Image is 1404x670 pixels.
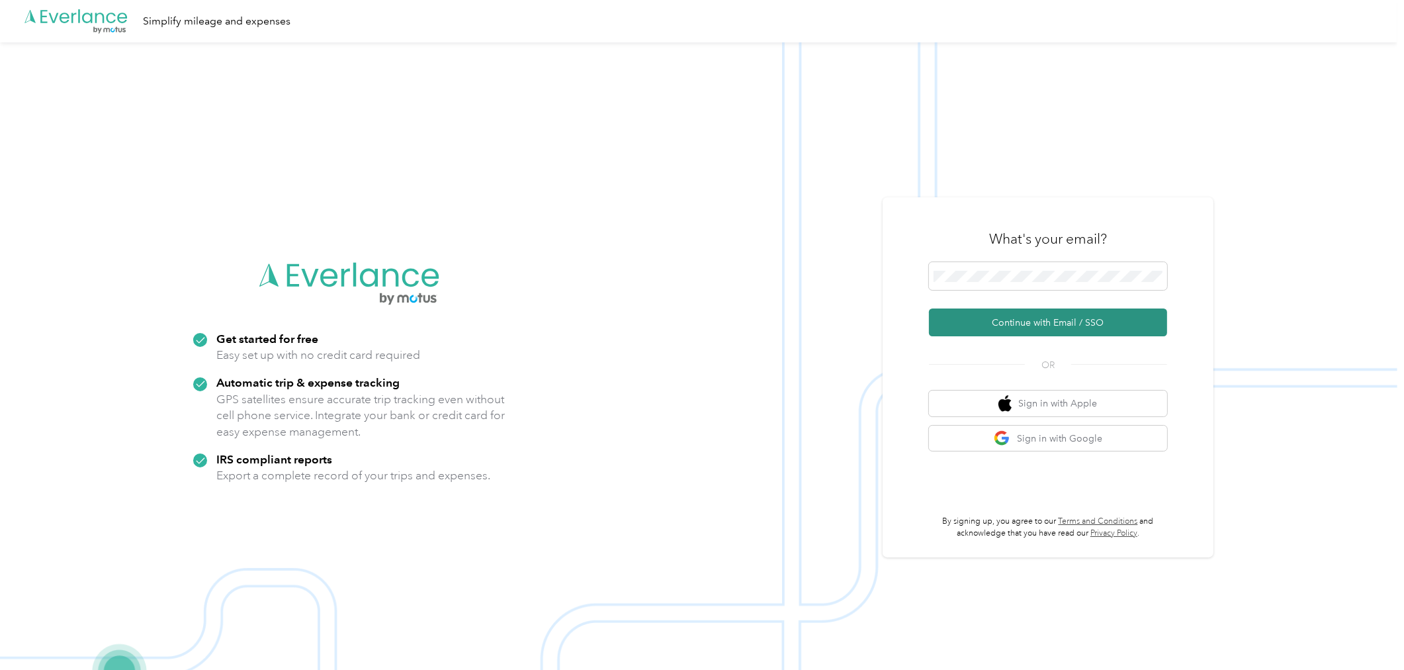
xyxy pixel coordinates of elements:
[1025,358,1071,372] span: OR
[216,467,490,484] p: Export a complete record of your trips and expenses.
[994,430,1010,447] img: google logo
[1090,528,1137,538] a: Privacy Policy
[989,230,1107,248] h3: What's your email?
[929,309,1167,336] button: Continue with Email / SSO
[1059,516,1138,526] a: Terms and Conditions
[216,452,332,466] strong: IRS compliant reports
[143,13,290,30] div: Simplify mileage and expenses
[216,347,420,363] p: Easy set up with no credit card required
[929,516,1167,539] p: By signing up, you agree to our and acknowledge that you have read our .
[929,426,1167,452] button: google logoSign in with Google
[929,391,1167,416] button: apple logoSign in with Apple
[216,375,400,389] strong: Automatic trip & expense tracking
[998,395,1012,412] img: apple logo
[216,332,318,346] strong: Get started for free
[216,391,505,440] p: GPS satellites ensure accurate trip tracking even without cell phone service. Integrate your bank...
